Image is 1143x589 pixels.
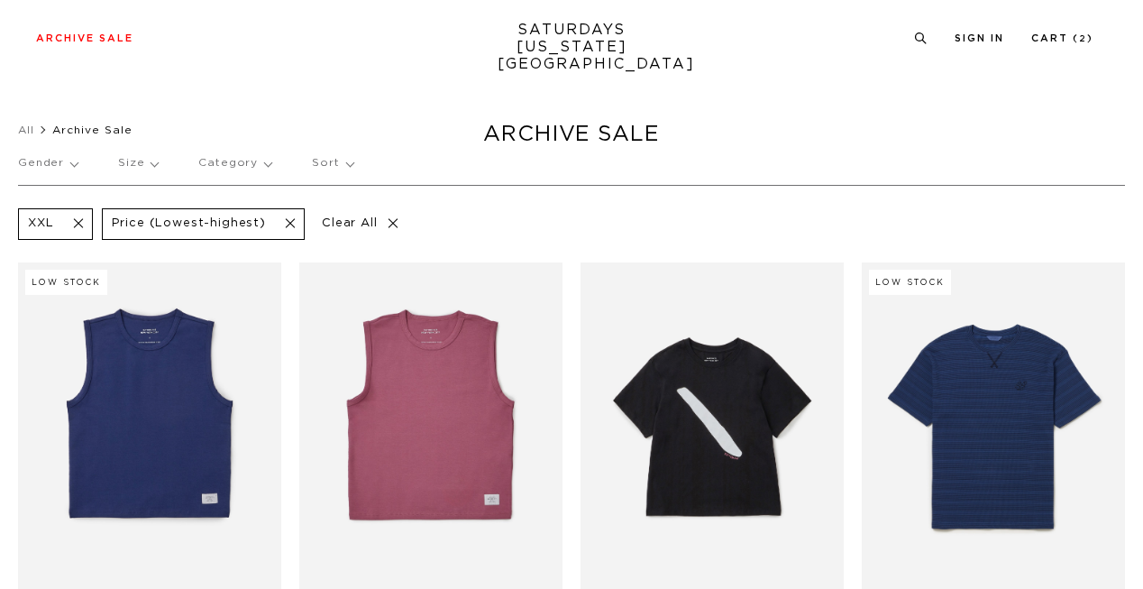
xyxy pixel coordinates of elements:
[1031,33,1093,43] a: Cart (2)
[52,124,133,135] span: Archive Sale
[18,143,78,184] p: Gender
[112,216,266,232] p: Price (Lowest-highest)
[314,208,407,240] p: Clear All
[36,33,133,43] a: Archive Sale
[1079,35,1087,43] small: 2
[118,143,158,184] p: Size
[869,270,951,295] div: Low Stock
[312,143,352,184] p: Sort
[498,22,646,73] a: SATURDAYS[US_STATE][GEOGRAPHIC_DATA]
[28,216,54,232] p: XXL
[955,33,1004,43] a: Sign In
[18,124,34,135] a: All
[25,270,107,295] div: Low Stock
[198,143,271,184] p: Category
